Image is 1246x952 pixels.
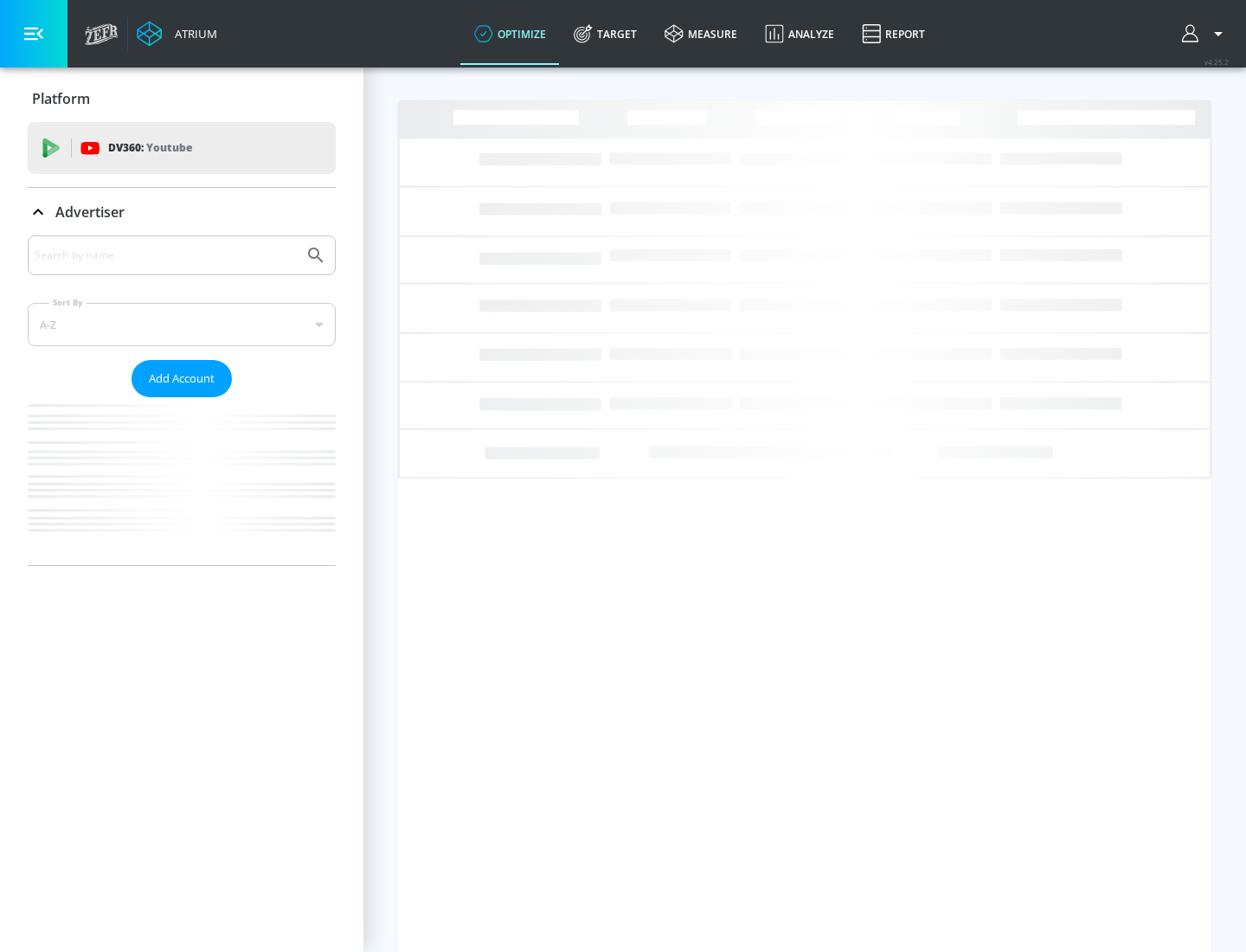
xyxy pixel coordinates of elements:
p: Platform [32,89,90,108]
span: Add Account [149,369,215,389]
div: Advertiser [28,235,336,565]
a: optimize [460,3,560,65]
div: Atrium [168,26,217,42]
a: Target [560,3,651,65]
span: v 4.25.2 [1204,57,1229,67]
button: Add Account [132,360,232,397]
div: A-Z [28,303,336,346]
p: DV360: [108,138,192,158]
label: Sort By [49,297,87,308]
a: Analyze [751,3,848,65]
div: Platform [28,74,336,123]
div: Advertiser [28,188,336,236]
a: Atrium [137,21,217,47]
p: Youtube [146,138,192,157]
a: Report [848,3,939,65]
nav: list of Advertiser [28,397,336,565]
input: Search by name [35,244,297,267]
a: measure [651,3,751,65]
p: Advertiser [55,203,125,222]
div: DV360: Youtube [28,122,336,174]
